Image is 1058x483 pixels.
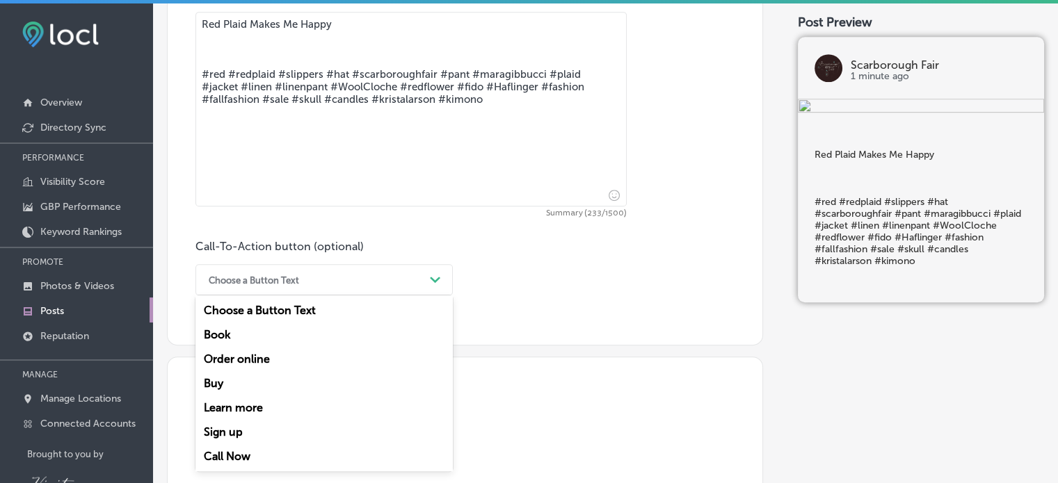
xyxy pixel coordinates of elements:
[40,393,121,404] p: Manage Locations
[195,371,453,395] div: Buy
[815,149,1027,267] h5: Red Plaid Makes Me Happy #red #redplaid #slippers #hat #scarboroughfair #pant #maragibbucci #plai...
[195,322,453,347] div: Book
[195,12,627,206] textarea: Red Plaid Makes Me Happy #red #redplaid #slippers #hat #scarboroughfair #pant #maragibbucci #plai...
[851,60,1027,71] p: Scarborough Fair
[40,122,106,133] p: Directory Sync
[40,226,122,238] p: Keyword Rankings
[209,275,299,285] div: Choose a Button Text
[195,347,453,371] div: Order online
[22,22,99,47] img: fda3e92497d09a02dc62c9cd864e3231.png
[851,71,1027,82] p: 1 minute ago
[195,420,453,444] div: Sign up
[40,176,105,188] p: Visibility Score
[195,396,735,416] h3: Publishing options
[815,54,842,82] img: logo
[195,209,627,218] span: Summary (233/1500)
[195,240,364,253] label: Call-To-Action button (optional)
[602,186,620,204] span: Insert emoji
[195,298,453,322] div: Choose a Button Text
[27,449,153,459] p: Brought to you by
[40,418,136,429] p: Connected Accounts
[40,97,82,108] p: Overview
[195,444,453,468] div: Call Now
[40,201,121,213] p: GBP Performance
[40,330,89,342] p: Reputation
[798,15,1044,30] div: Post Preview
[798,99,1044,115] img: 04769e07-b51e-4038-9d66-f69a156aff80
[40,280,114,292] p: Photos & Videos
[40,305,64,317] p: Posts
[195,395,453,420] div: Learn more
